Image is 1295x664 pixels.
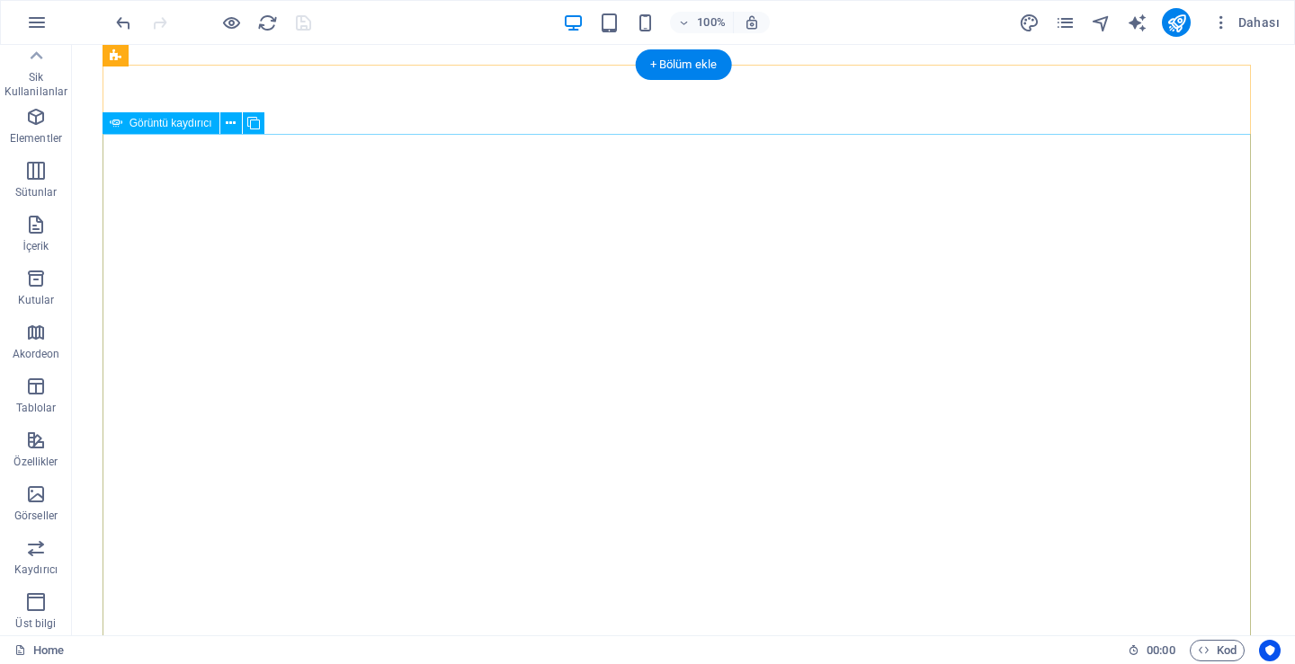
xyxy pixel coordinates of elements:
[697,12,726,33] h6: 100%
[1127,13,1148,33] i: AI Writer
[256,12,278,33] button: reload
[10,131,62,146] p: Elementler
[22,239,49,253] p: İçerik
[1259,640,1281,661] button: Usercentrics
[15,616,56,631] p: Üst bilgi
[1126,12,1148,33] button: text_generator
[670,12,734,33] button: 100%
[1054,12,1076,33] button: pages
[112,12,134,33] button: undo
[1205,8,1287,37] button: Dahası
[14,562,58,577] p: Kaydırıcı
[1162,8,1191,37] button: publish
[744,14,760,31] i: Yeniden boyutlandırmada yakınlaştırma düzeyini seçilen cihaza uyacak şekilde otomatik olarak ayarla.
[1212,13,1280,31] span: Dahası
[1190,640,1245,661] button: Kod
[129,118,212,128] span: Görüntü kaydırıcı
[14,509,58,523] p: Görseller
[18,293,55,307] p: Kutular
[13,455,58,469] p: Özellikler
[1019,13,1040,33] i: Tasarım (Ctrl+Alt+Y)
[15,185,58,199] p: Sütunlar
[1147,640,1174,661] span: 00 00
[1166,13,1187,33] i: Yayınla
[1091,13,1112,33] i: Navigatör
[636,49,732,80] div: + Bölüm ekle
[13,347,60,361] p: Akordeon
[1128,640,1175,661] h6: Oturum süresi
[113,13,134,33] i: Geri al: Elementleri sil (Ctrl+Z)
[1159,643,1162,657] span: :
[1198,640,1237,661] span: Kod
[1090,12,1112,33] button: navigator
[1018,12,1040,33] button: design
[257,13,278,33] i: Sayfayı yeniden yükleyin
[16,401,57,415] p: Tablolar
[1055,13,1076,33] i: Sayfalar (Ctrl+Alt+S)
[14,640,64,661] a: Seçimi iptal etmek için tıkla. Sayfaları açmak için çift tıkla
